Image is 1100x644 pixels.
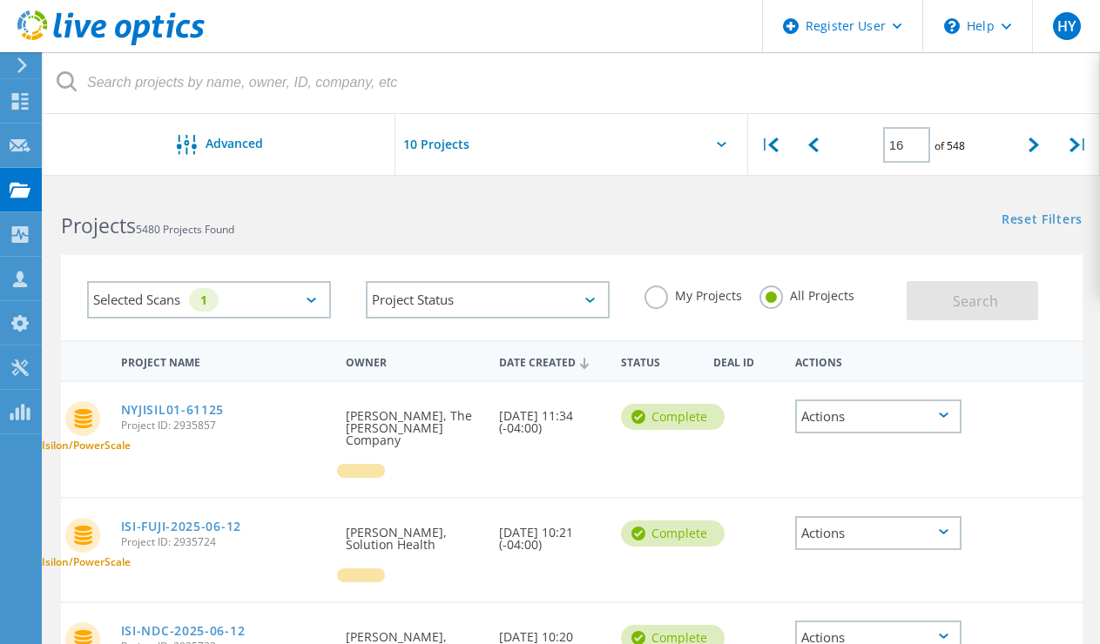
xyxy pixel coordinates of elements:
[337,382,490,464] div: [PERSON_NAME], The [PERSON_NAME] Company
[112,345,337,377] div: Project Name
[121,420,328,431] span: Project ID: 2935857
[644,285,742,302] label: My Projects
[206,138,263,150] span: Advanced
[17,37,205,49] a: Live Optics Dashboard
[121,625,246,637] a: ISI-NDC-2025-06-12
[621,520,725,547] div: Complete
[795,399,962,433] div: Actions
[121,537,328,547] span: Project ID: 2935724
[189,288,219,312] div: 1
[1002,213,1083,228] a: Reset Filters
[337,345,490,377] div: Owner
[490,382,613,452] div: [DATE] 11:34 (-04:00)
[705,345,786,377] div: Deal Id
[748,114,793,176] div: |
[621,404,725,430] div: Complete
[121,404,225,416] a: NYJISIL01-61125
[944,18,960,34] svg: \n
[953,292,998,311] span: Search
[759,285,854,302] label: All Projects
[121,520,241,533] a: ISI-FUJI-2025-06-12
[366,281,610,319] div: Project Status
[795,516,962,550] div: Actions
[87,281,331,319] div: Selected Scans
[1057,19,1076,33] span: HY
[612,345,705,377] div: Status
[136,222,234,237] span: 5480 Projects Found
[490,345,613,378] div: Date Created
[42,440,131,451] span: Isilon/PowerScale
[935,138,965,153] span: of 548
[337,499,490,568] div: [PERSON_NAME], Solution Health
[490,499,613,568] div: [DATE] 10:21 (-04:00)
[61,211,136,239] b: Projects
[907,281,1038,320] button: Search
[786,345,970,377] div: Actions
[42,557,131,567] span: Isilon/PowerScale
[1056,114,1100,176] div: |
